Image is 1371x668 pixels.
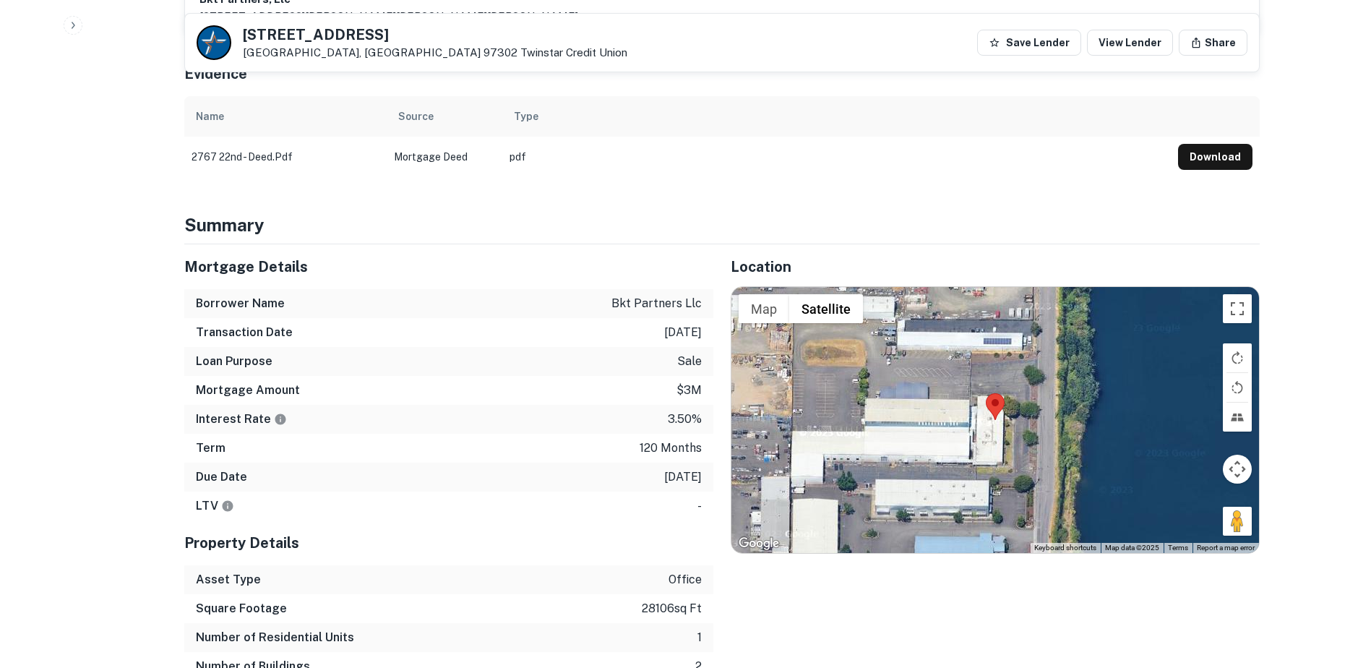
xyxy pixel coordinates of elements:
p: 3.50% [668,411,702,428]
p: 120 months [640,440,702,457]
p: [DATE] [664,324,702,341]
h5: Property Details [184,532,713,554]
a: Open this area in Google Maps (opens a new window) [735,534,783,553]
p: bkt partners llc [611,295,702,312]
button: Download [1178,144,1252,170]
h6: Asset Type [196,571,261,588]
h6: Transaction Date [196,324,293,341]
td: pdf [502,137,1171,177]
div: Name [196,108,224,125]
button: Tilt map [1223,403,1252,432]
p: - [697,497,702,515]
button: Map camera controls [1223,455,1252,484]
p: office [669,571,702,588]
a: Terms (opens in new tab) [1168,544,1188,552]
button: Save Lender [977,30,1081,56]
a: Twinstar Credit Union [520,46,627,59]
svg: LTVs displayed on the website are for informational purposes only and may be reported incorrectly... [221,500,234,513]
h6: Square Footage [196,600,287,617]
h5: Evidence [184,63,247,85]
h6: LTV [196,497,234,515]
h6: Term [196,440,225,457]
h6: Borrower Name [196,295,285,312]
div: Type [514,108,538,125]
h4: Summary [184,212,1260,238]
button: Rotate map clockwise [1223,343,1252,372]
a: Report a map error [1197,544,1255,552]
td: Mortgage Deed [387,137,502,177]
button: Toggle fullscreen view [1223,294,1252,323]
h6: Due Date [196,468,247,486]
p: [GEOGRAPHIC_DATA], [GEOGRAPHIC_DATA] 97302 [243,46,627,59]
p: $3m [676,382,702,399]
button: Rotate map counterclockwise [1223,373,1252,402]
iframe: Chat Widget [1299,552,1371,622]
th: Type [502,96,1171,137]
th: Source [387,96,502,137]
h5: [STREET_ADDRESS] [243,27,627,42]
h6: Interest Rate [196,411,287,428]
button: Show street map [739,294,789,323]
p: 28106 sq ft [642,600,702,617]
p: [STREET_ADDRESS][PERSON_NAME][PERSON_NAME][PERSON_NAME] [199,8,578,25]
p: sale [677,353,702,370]
div: scrollable content [184,96,1260,177]
span: Map data ©2025 [1105,544,1159,552]
button: Drag Pegman onto the map to open Street View [1223,507,1252,536]
h5: Location [731,256,1260,278]
img: Google [735,534,783,553]
th: Name [184,96,387,137]
a: View Lender [1087,30,1173,56]
button: Show satellite imagery [789,294,863,323]
h5: Mortgage Details [184,256,713,278]
svg: The interest rates displayed on the website are for informational purposes only and may be report... [274,413,287,426]
h6: Loan Purpose [196,353,272,370]
p: 1 [697,629,702,646]
td: 2767 22nd - deed.pdf [184,137,387,177]
p: [DATE] [664,468,702,486]
div: Source [398,108,434,125]
button: Keyboard shortcuts [1034,543,1096,553]
h6: Number of Residential Units [196,629,354,646]
button: Share [1179,30,1247,56]
h6: Mortgage Amount [196,382,300,399]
